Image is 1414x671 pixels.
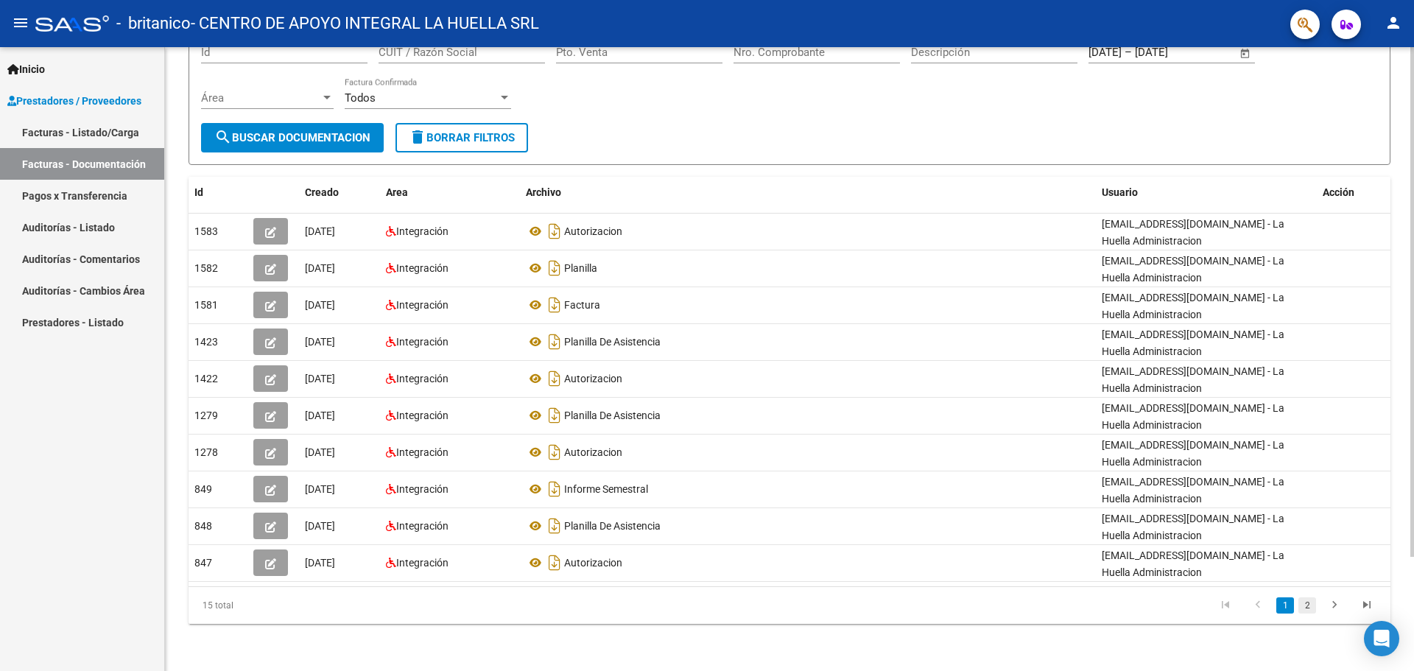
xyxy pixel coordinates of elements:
[201,123,384,152] button: Buscar Documentacion
[545,293,564,317] i: Descargar documento
[545,256,564,280] i: Descargar documento
[1317,177,1390,208] datatable-header-cell: Acción
[299,177,380,208] datatable-header-cell: Creado
[396,225,449,237] span: Integración
[564,520,661,532] span: Planilla De Asistencia
[1244,597,1272,614] a: go to previous page
[564,373,622,384] span: Autorizacion
[1323,186,1354,198] span: Acción
[194,483,212,495] span: 849
[1088,46,1122,59] input: Fecha inicio
[305,336,335,348] span: [DATE]
[1353,597,1381,614] a: go to last page
[1298,597,1316,614] a: 2
[564,557,622,569] span: Autorizacion
[194,557,212,569] span: 847
[194,373,218,384] span: 1422
[1211,597,1239,614] a: go to first page
[1125,46,1132,59] span: –
[1102,402,1284,431] span: [EMAIL_ADDRESS][DOMAIN_NAME] - La Huella Administracion
[564,483,648,495] span: Informe Semestral
[396,446,449,458] span: Integración
[305,483,335,495] span: [DATE]
[564,225,622,237] span: Autorizacion
[1102,476,1284,505] span: [EMAIL_ADDRESS][DOMAIN_NAME] - La Huella Administracion
[194,336,218,348] span: 1423
[12,14,29,32] mat-icon: menu
[1102,329,1284,357] span: [EMAIL_ADDRESS][DOMAIN_NAME] - La Huella Administracion
[194,446,218,458] span: 1278
[1102,513,1284,541] span: [EMAIL_ADDRESS][DOMAIN_NAME] - La Huella Administracion
[545,514,564,538] i: Descargar documento
[1102,365,1284,394] span: [EMAIL_ADDRESS][DOMAIN_NAME] - La Huella Administracion
[116,7,191,40] span: - britanico
[194,186,203,198] span: Id
[214,128,232,146] mat-icon: search
[305,410,335,421] span: [DATE]
[305,520,335,532] span: [DATE]
[1096,177,1317,208] datatable-header-cell: Usuario
[194,225,218,237] span: 1583
[1102,549,1284,578] span: [EMAIL_ADDRESS][DOMAIN_NAME] - La Huella Administracion
[1320,597,1348,614] a: go to next page
[305,373,335,384] span: [DATE]
[409,128,426,146] mat-icon: delete
[396,557,449,569] span: Integración
[194,520,212,532] span: 848
[564,299,600,311] span: Factura
[564,336,661,348] span: Planilla De Asistencia
[545,404,564,427] i: Descargar documento
[564,262,597,274] span: Planilla
[396,410,449,421] span: Integración
[194,299,218,311] span: 1581
[564,446,622,458] span: Autorizacion
[1102,292,1284,320] span: [EMAIL_ADDRESS][DOMAIN_NAME] - La Huella Administracion
[526,186,561,198] span: Archivo
[201,91,320,105] span: Área
[1364,621,1399,656] div: Open Intercom Messenger
[7,61,45,77] span: Inicio
[545,551,564,575] i: Descargar documento
[1102,439,1284,468] span: [EMAIL_ADDRESS][DOMAIN_NAME] - La Huella Administracion
[396,336,449,348] span: Integración
[194,262,218,274] span: 1582
[380,177,520,208] datatable-header-cell: Area
[189,587,426,624] div: 15 total
[1102,218,1284,247] span: [EMAIL_ADDRESS][DOMAIN_NAME] - La Huella Administracion
[396,373,449,384] span: Integración
[409,131,515,144] span: Borrar Filtros
[396,262,449,274] span: Integración
[1102,186,1138,198] span: Usuario
[7,93,141,109] span: Prestadores / Proveedores
[545,440,564,464] i: Descargar documento
[305,557,335,569] span: [DATE]
[396,299,449,311] span: Integración
[545,219,564,243] i: Descargar documento
[1237,45,1254,62] button: Open calendar
[345,91,376,105] span: Todos
[396,483,449,495] span: Integración
[1296,593,1318,618] li: page 2
[194,410,218,421] span: 1279
[396,520,449,532] span: Integración
[1135,46,1206,59] input: Fecha fin
[191,7,539,40] span: - CENTRO DE APOYO INTEGRAL LA HUELLA SRL
[189,177,247,208] datatable-header-cell: Id
[545,367,564,390] i: Descargar documento
[305,186,339,198] span: Creado
[564,410,661,421] span: Planilla De Asistencia
[545,330,564,354] i: Descargar documento
[305,446,335,458] span: [DATE]
[1274,593,1296,618] li: page 1
[520,177,1096,208] datatable-header-cell: Archivo
[214,131,370,144] span: Buscar Documentacion
[1276,597,1294,614] a: 1
[1385,14,1402,32] mat-icon: person
[395,123,528,152] button: Borrar Filtros
[305,225,335,237] span: [DATE]
[386,186,408,198] span: Area
[305,299,335,311] span: [DATE]
[545,477,564,501] i: Descargar documento
[1102,255,1284,284] span: [EMAIL_ADDRESS][DOMAIN_NAME] - La Huella Administracion
[305,262,335,274] span: [DATE]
